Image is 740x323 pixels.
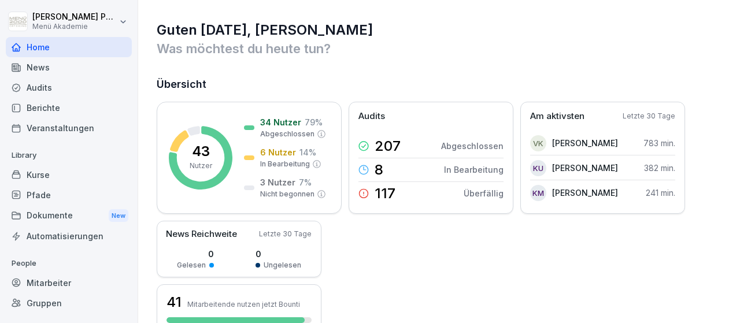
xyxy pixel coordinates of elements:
[530,135,546,151] div: VK
[260,129,314,139] p: Abgeschlossen
[6,146,132,165] p: Library
[375,139,401,153] p: 207
[177,248,214,260] p: 0
[177,260,206,270] p: Gelesen
[375,187,395,201] p: 117
[530,110,584,123] p: Am aktivsten
[305,116,323,128] p: 79 %
[6,37,132,57] a: Home
[552,187,618,199] p: [PERSON_NAME]
[264,260,301,270] p: Ungelesen
[260,159,310,169] p: In Bearbeitung
[6,57,132,77] a: News
[6,293,132,313] a: Gruppen
[32,12,117,22] p: [PERSON_NAME] Pacyna
[6,98,132,118] a: Berichte
[530,160,546,176] div: KU
[6,226,132,246] a: Automatisierungen
[256,248,301,260] p: 0
[6,77,132,98] a: Audits
[644,162,675,174] p: 382 min.
[190,161,212,171] p: Nutzer
[299,176,312,188] p: 7 %
[6,185,132,205] a: Pfade
[260,176,295,188] p: 3 Nutzer
[530,185,546,201] div: KM
[464,187,504,199] p: Überfällig
[646,187,675,199] p: 241 min.
[299,146,316,158] p: 14 %
[6,273,132,293] a: Mitarbeiter
[444,164,504,176] p: In Bearbeitung
[187,300,300,309] p: Mitarbeitende nutzen jetzt Bounti
[552,162,618,174] p: [PERSON_NAME]
[552,137,618,149] p: [PERSON_NAME]
[260,116,301,128] p: 34 Nutzer
[157,39,723,58] p: Was möchtest du heute tun?
[643,137,675,149] p: 783 min.
[32,23,117,31] p: Menü Akademie
[6,165,132,185] a: Kurse
[6,205,132,227] a: DokumenteNew
[109,209,128,222] div: New
[157,76,723,92] h2: Übersicht
[375,163,383,177] p: 8
[623,111,675,121] p: Letzte 30 Tage
[358,110,385,123] p: Audits
[260,189,314,199] p: Nicht begonnen
[259,229,312,239] p: Letzte 30 Tage
[157,21,723,39] h1: Guten [DATE], [PERSON_NAME]
[6,118,132,138] a: Veranstaltungen
[6,205,132,227] div: Dokumente
[166,292,182,312] h3: 41
[441,140,504,152] p: Abgeschlossen
[260,146,296,158] p: 6 Nutzer
[166,228,237,241] p: News Reichweite
[192,144,210,158] p: 43
[6,254,132,273] p: People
